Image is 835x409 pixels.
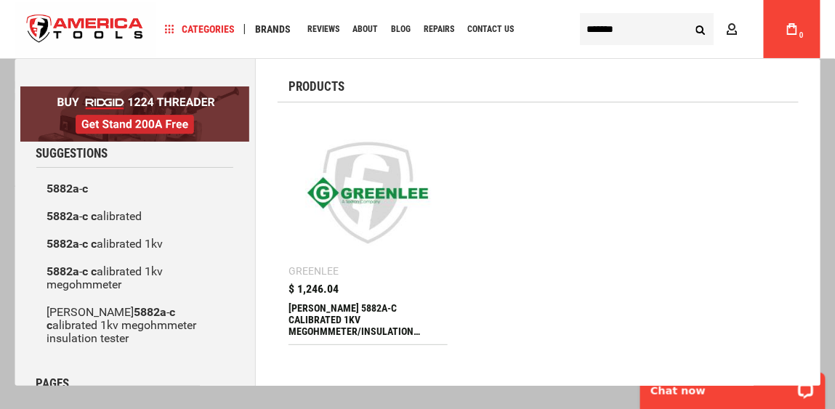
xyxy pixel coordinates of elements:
[461,20,520,39] a: Contact Us
[47,264,80,278] b: 5882a
[47,182,80,195] b: 5882a
[83,237,89,251] b: c
[47,237,80,251] b: 5882a
[47,209,80,223] b: 5882a
[391,25,411,33] span: Blog
[36,258,234,299] a: 5882a-c calibrated 1kv megohmmeter
[289,81,345,93] span: Products
[307,25,339,33] span: Reviews
[20,86,250,97] a: BOGO: Buy RIDGID® 1224 Threader, Get Stand 200A Free!
[92,209,97,223] b: c
[799,31,804,39] span: 0
[289,113,448,344] a: GREENLEE 5882A-C CALIBRATED 1KV MEGOHMMETER/INSULATION TESTER Greenlee $ 1,246.04 [PERSON_NAME] 5...
[158,20,241,39] a: Categories
[687,15,714,43] button: Search
[83,182,89,195] b: c
[36,378,70,390] span: Pages
[36,299,234,352] a: [PERSON_NAME]5882a-c calibrated 1kv megohmmeter insulation tester
[289,302,448,337] div: GREENLEE 5882A-C CALIBRATED 1KV MEGOHMMETER/INSULATION TESTER
[289,283,339,295] span: $ 1,246.04
[92,237,97,251] b: c
[467,25,514,33] span: Contact Us
[36,175,234,203] a: 5882a-c
[289,266,339,276] div: Greenlee
[20,86,250,142] img: BOGO: Buy RIDGID® 1224 Threader, Get Stand 200A Free!
[352,25,378,33] span: About
[384,20,417,39] a: Blog
[47,318,53,332] b: c
[346,20,384,39] a: About
[36,147,108,160] span: Suggestions
[36,203,234,230] a: 5882a-c calibrated
[15,2,156,57] a: store logo
[170,305,176,319] b: c
[301,20,346,39] a: Reviews
[249,20,297,39] a: Brands
[424,25,454,33] span: Repairs
[92,264,97,278] b: c
[83,264,89,278] b: c
[36,230,234,258] a: 5882a-c calibrated 1kv
[417,20,461,39] a: Repairs
[255,24,291,34] span: Brands
[83,209,89,223] b: c
[631,363,835,409] iframe: LiveChat chat widget
[134,305,167,319] b: 5882a
[297,121,441,265] img: GREENLEE 5882A-C CALIBRATED 1KV MEGOHMMETER/INSULATION TESTER
[165,24,235,34] span: Categories
[15,2,156,57] img: America Tools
